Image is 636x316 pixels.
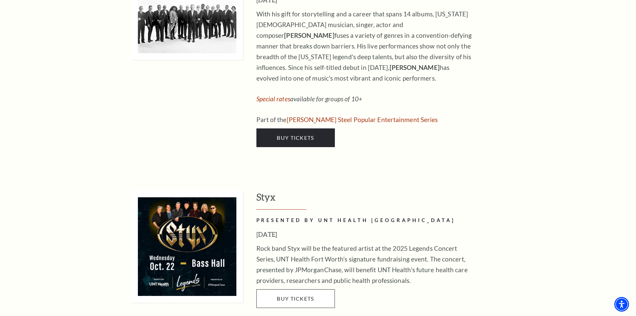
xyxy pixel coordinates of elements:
[256,95,290,103] a: Special rates
[256,191,525,210] h3: Styx
[256,95,363,103] em: available for groups of 10+
[256,128,335,147] a: Buy Tickets
[284,31,334,39] strong: [PERSON_NAME]
[256,289,335,308] a: Buy Tickets
[390,64,440,71] strong: [PERSON_NAME]
[131,191,243,303] img: Styx
[256,114,473,125] p: Part of the
[277,295,314,302] span: Buy Tickets
[287,116,438,123] a: Irwin Steel Popular Entertainment Series - open in a new tab
[277,134,314,141] span: Buy Tickets
[256,229,473,240] h3: [DATE]
[256,10,472,82] span: With his gift for storytelling and a career that spans 14 albums, [US_STATE][DEMOGRAPHIC_DATA] mu...
[256,243,473,286] p: Rock band Styx will be the featured artist at the 2025 Legends Concert Series, UNT Health Fort Wo...
[614,297,629,312] div: Accessibility Menu
[256,216,473,225] h2: PRESENTED BY UNT HEALTH [GEOGRAPHIC_DATA]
